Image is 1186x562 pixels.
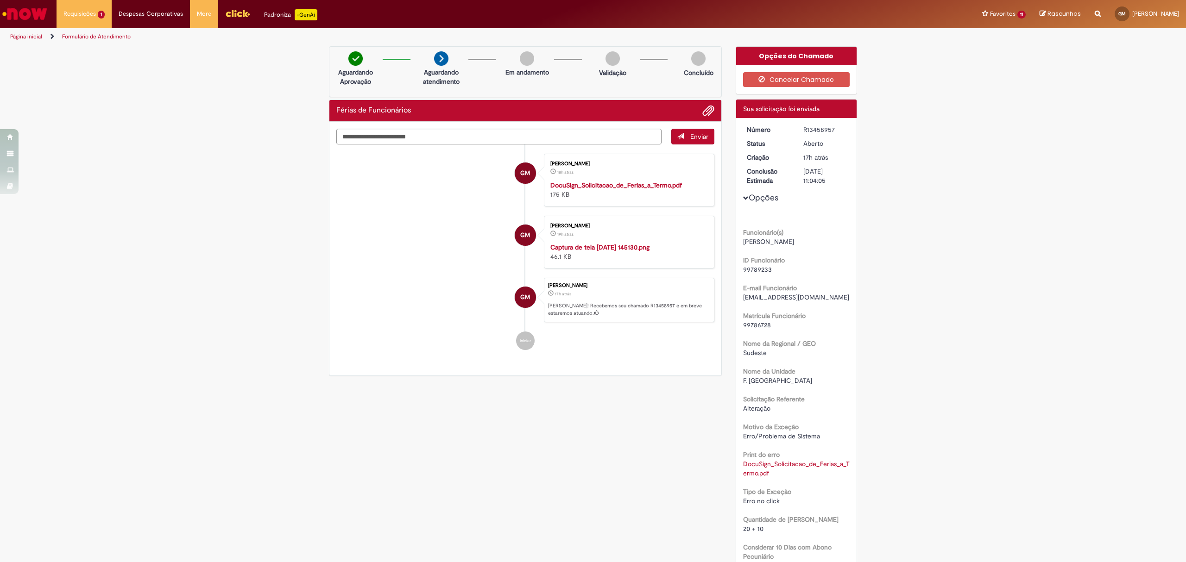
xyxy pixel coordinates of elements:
[743,543,832,561] b: Considerar 10 Dias com Abono Pecuniário
[520,224,530,246] span: GM
[743,376,812,385] span: F. [GEOGRAPHIC_DATA]
[743,395,805,403] b: Solicitação Referente
[702,105,714,117] button: Adicionar anexos
[548,283,709,288] div: [PERSON_NAME]
[684,68,713,77] p: Concluído
[62,33,131,40] a: Formulário de Atendimento
[743,256,785,264] b: ID Funcionário
[740,167,797,185] dt: Conclusão Estimada
[803,167,846,185] div: [DATE] 11:04:05
[336,129,662,144] textarea: Digite sua mensagem aqui...
[743,228,783,237] b: Funcionário(s)
[740,139,797,148] dt: Status
[550,181,705,199] div: 175 KB
[743,404,770,412] span: Alteração
[336,144,714,359] ul: Histórico de tíquete
[550,181,682,189] a: DocuSign_Solicitacao_de_Ferias_a_Termo.pdf
[743,423,799,431] b: Motivo da Exceção
[743,312,806,320] b: Matrícula Funcionário
[264,9,317,20] div: Padroniza
[740,153,797,162] dt: Criação
[690,132,708,141] span: Enviar
[1132,10,1179,18] span: [PERSON_NAME]
[550,243,650,251] a: Captura de tela [DATE] 145130.png
[803,153,828,162] time: 28/08/2025 16:04:02
[743,72,850,87] button: Cancelar Chamado
[1047,9,1081,18] span: Rascunhos
[743,432,820,440] span: Erro/Problema de Sistema
[990,9,1016,19] span: Favoritos
[197,9,211,19] span: More
[557,231,574,237] time: 28/08/2025 14:52:10
[550,223,705,229] div: [PERSON_NAME]
[295,9,317,20] p: +GenAi
[743,487,791,496] b: Tipo de Exceção
[515,162,536,184] div: Gabrielle da Veiga Militao
[555,291,571,297] span: 17h atrás
[419,68,464,86] p: Aguardando atendimento
[225,6,250,20] img: click_logo_yellow_360x200.png
[743,265,772,274] span: 99789233
[348,51,363,66] img: check-circle-green.png
[743,349,767,357] span: Sudeste
[1040,10,1081,19] a: Rascunhos
[550,161,705,167] div: [PERSON_NAME]
[743,284,797,292] b: E-mail Funcionário
[515,225,536,246] div: Gabrielle da Veiga Militao
[740,125,797,134] dt: Número
[743,497,780,505] span: Erro no click
[336,278,714,322] li: Gabrielle da Veiga Militao
[743,450,780,459] b: Print do erro
[803,139,846,148] div: Aberto
[743,515,839,524] b: Quantidade de [PERSON_NAME]
[743,237,794,246] span: [PERSON_NAME]
[803,125,846,134] div: R13458957
[743,367,795,375] b: Nome da Unidade
[691,51,706,66] img: img-circle-grey.png
[803,153,846,162] div: 28/08/2025 16:04:02
[515,287,536,308] div: Gabrielle da Veiga Militao
[520,51,534,66] img: img-circle-grey.png
[119,9,183,19] span: Despesas Corporativas
[1,5,49,23] img: ServiceNow
[671,129,714,144] button: Enviar
[803,153,828,162] span: 17h atrás
[743,293,849,301] span: [EMAIL_ADDRESS][DOMAIN_NAME]
[1118,11,1126,17] span: GM
[743,321,771,329] span: 99786728
[7,28,784,45] ul: Trilhas de página
[557,169,574,175] time: 28/08/2025 14:53:23
[557,169,574,175] span: 18h atrás
[336,106,411,115] h2: Férias de Funcionários Histórico de tíquete
[555,291,571,297] time: 28/08/2025 16:04:02
[63,9,96,19] span: Requisições
[736,47,857,65] div: Opções do Chamado
[599,68,626,77] p: Validação
[743,525,763,533] span: 20 + 10
[550,243,705,261] div: 46.1 KB
[743,339,816,348] b: Nome da Regional / GEO
[1017,11,1026,19] span: 11
[606,51,620,66] img: img-circle-grey.png
[520,162,530,184] span: GM
[520,286,530,308] span: GM
[10,33,42,40] a: Página inicial
[505,68,549,77] p: Em andamento
[333,68,378,86] p: Aguardando Aprovação
[98,11,105,19] span: 1
[743,105,820,113] span: Sua solicitação foi enviada
[743,460,850,477] a: Download de DocuSign_Solicitacao_de_Ferias_a_Termo.pdf
[548,302,709,317] p: [PERSON_NAME]! Recebemos seu chamado R13458957 e em breve estaremos atuando.
[434,51,448,66] img: arrow-next.png
[557,231,574,237] span: 19h atrás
